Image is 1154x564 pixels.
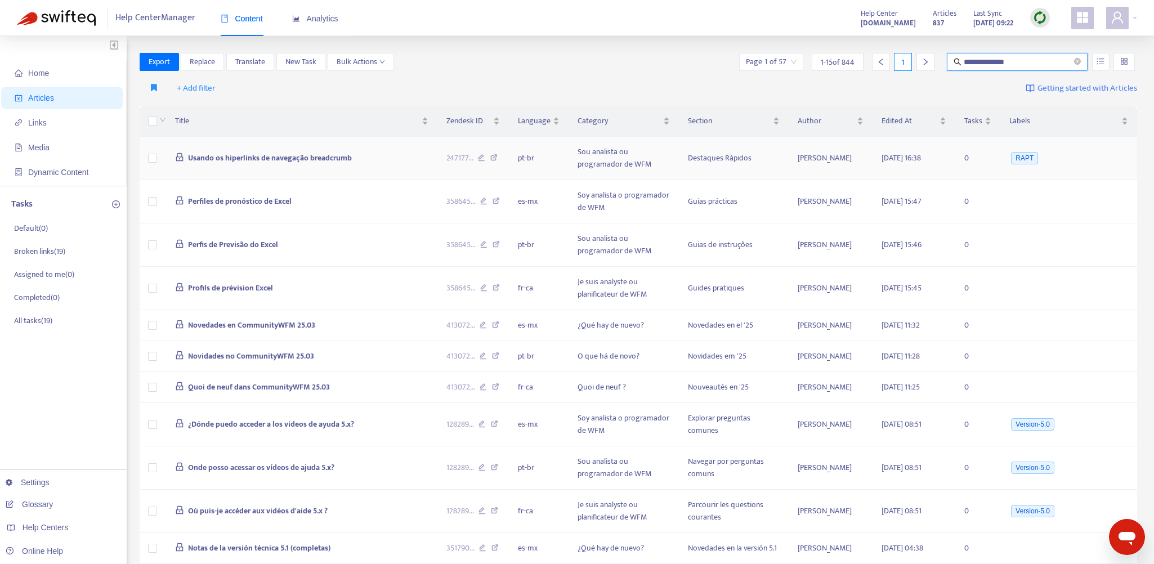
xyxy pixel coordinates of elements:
[337,56,385,68] span: Bulk Actions
[188,238,278,251] span: Perfis de Previsão do Excel
[1074,58,1081,65] span: close-circle
[28,143,50,152] span: Media
[140,53,179,71] button: Export
[159,117,166,123] span: down
[509,341,569,372] td: pt-br
[188,381,330,393] span: Quoi de neuf dans CommunityWFM 25.03
[15,119,23,127] span: link
[955,106,1000,137] th: Tasks
[1109,519,1145,555] iframe: Button to launch messaging window
[177,82,216,95] span: + Add filter
[789,106,873,137] th: Author
[175,153,184,162] span: lock
[190,56,215,68] span: Replace
[14,292,60,303] p: Completed ( 0 )
[955,533,1000,564] td: 0
[964,115,982,127] span: Tasks
[955,180,1000,223] td: 0
[188,151,352,164] span: Usando os hiperlinks de navegação breadcrumb
[15,69,23,77] span: home
[861,7,898,20] span: Help Center
[175,320,184,329] span: lock
[789,137,873,180] td: [PERSON_NAME]
[112,200,120,208] span: plus-circle
[679,446,789,490] td: Navegar por perguntas comuns
[882,461,922,474] span: [DATE] 08:51
[446,282,476,294] span: 358645 ...
[882,319,920,332] span: [DATE] 11:32
[11,198,33,211] p: Tasks
[1037,82,1137,95] span: Getting started with Articles
[28,118,47,127] span: Links
[175,543,184,552] span: lock
[437,106,509,137] th: Zendesk ID
[235,56,265,68] span: Translate
[922,58,929,66] span: right
[28,93,54,102] span: Articles
[688,115,771,127] span: Section
[181,53,224,71] button: Replace
[877,58,885,66] span: left
[789,403,873,446] td: [PERSON_NAME]
[569,137,679,180] td: Sou analista ou programador de WFM
[446,115,491,127] span: Zendesk ID
[679,223,789,267] td: Guias de instruções
[509,403,569,446] td: es-mx
[285,56,316,68] span: New Task
[446,381,475,393] span: 413072 ...
[882,418,922,431] span: [DATE] 08:51
[789,310,873,341] td: [PERSON_NAME]
[569,180,679,223] td: Soy analista o programador de WFM
[221,15,229,23] span: book
[276,53,325,71] button: New Task
[28,168,88,177] span: Dynamic Content
[955,310,1000,341] td: 0
[175,462,184,471] span: lock
[1111,11,1124,24] span: user
[226,53,274,71] button: Translate
[6,500,53,509] a: Glossary
[569,267,679,310] td: Je suis analyste ou planificateur de WFM
[509,372,569,403] td: fr-ca
[679,533,789,564] td: Novedades en la versión 5.1
[115,7,195,29] span: Help Center Manager
[569,533,679,564] td: ¿Qué hay de nuevo?
[175,115,419,127] span: Title
[569,372,679,403] td: Quoi de neuf ?
[292,15,300,23] span: area-chart
[446,239,476,251] span: 358645 ...
[578,115,661,127] span: Category
[328,53,394,71] button: Bulk Actionsdown
[15,168,23,176] span: container
[149,56,170,68] span: Export
[679,137,789,180] td: Destaques Rápidos
[789,223,873,267] td: [PERSON_NAME]
[175,239,184,248] span: lock
[1074,57,1081,68] span: close-circle
[14,245,65,257] p: Broken links ( 19 )
[509,106,569,137] th: Language
[569,490,679,533] td: Je suis analyste ou planificateur de WFM
[188,541,330,554] span: Notas de la versión técnica 5.1 (completas)
[509,310,569,341] td: es-mx
[1011,152,1038,164] span: RAPT
[679,341,789,372] td: Novidades em '25
[509,137,569,180] td: pt-br
[1092,53,1110,71] button: unordered-list
[446,418,474,431] span: 128289 ...
[569,403,679,446] td: Soy analista o programador de WFM
[679,403,789,446] td: Explorar preguntas comunes
[188,195,292,208] span: Perfiles de pronóstico de Excel
[679,267,789,310] td: Guides pratiques
[446,462,474,474] span: 128289 ...
[23,523,69,532] span: Help Centers
[15,144,23,151] span: file-image
[14,315,52,326] p: All tasks ( 19 )
[882,281,922,294] span: [DATE] 15:45
[446,542,475,554] span: 351790 ...
[379,59,385,65] span: down
[518,115,551,127] span: Language
[679,372,789,403] td: Nouveautés en '25
[14,222,48,234] p: Default ( 0 )
[188,319,315,332] span: Novedades en CommunityWFM 25.03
